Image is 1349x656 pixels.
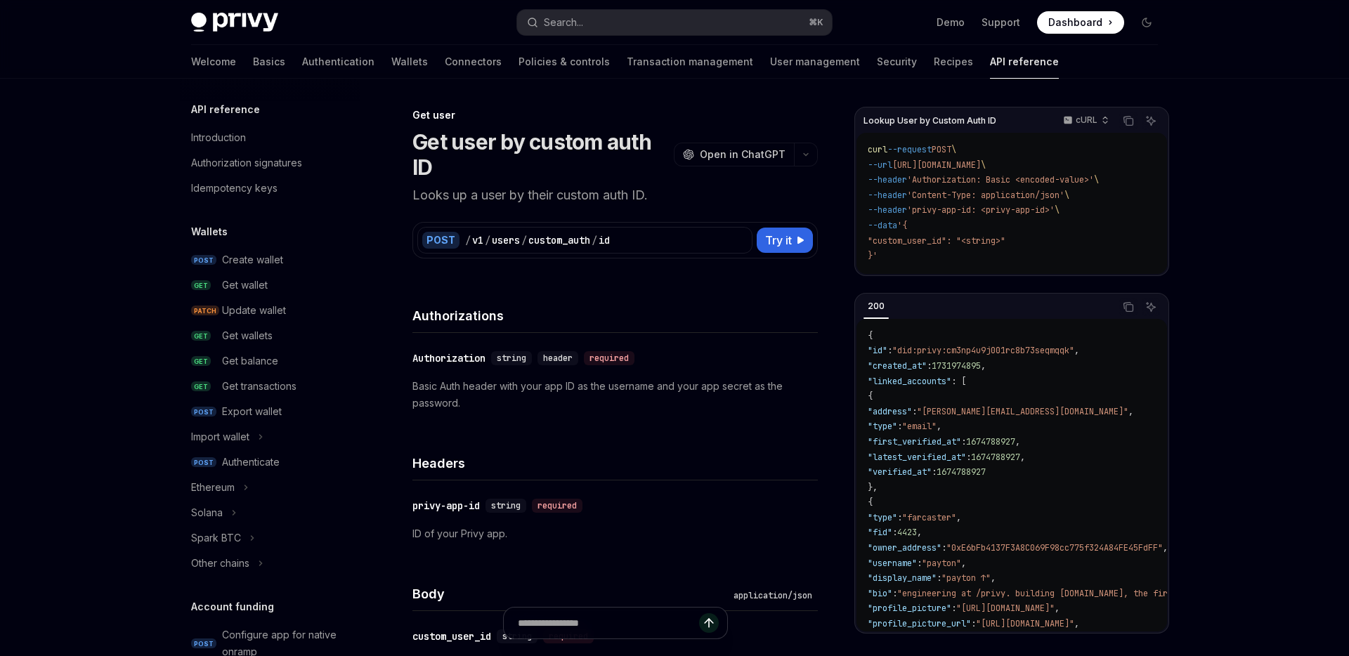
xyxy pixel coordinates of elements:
span: 'Authorization: Basic <encoded-value>' [907,174,1094,185]
a: Policies & controls [519,45,610,79]
a: Introduction [180,125,360,150]
span: "linked_accounts" [868,376,951,387]
span: POST [191,638,216,649]
span: \ [1064,190,1069,201]
button: Spark BTC [180,525,360,551]
a: GETGet wallet [180,273,360,298]
span: GET [191,331,211,341]
a: Security [877,45,917,79]
span: "farcaster" [902,512,956,523]
button: Other chains [180,551,360,576]
span: "0xE6bFb4137F3A8C069F98cc775f324A84FE45FdFF" [946,542,1163,553]
a: Idempotency keys [180,176,360,201]
span: }' [868,250,878,261]
a: User management [770,45,860,79]
span: "owner_address" [868,542,941,553]
span: "fid" [868,527,892,538]
span: "bio" [868,588,892,599]
span: , [1128,406,1133,417]
span: header [543,353,573,364]
a: Transaction management [627,45,753,79]
p: Looks up a user by their custom auth ID. [412,185,818,205]
span: : [912,406,917,417]
span: --request [887,144,932,155]
div: Get wallet [222,277,268,294]
button: Open in ChatGPT [674,143,794,166]
span: \ [951,144,956,155]
span: "payton" [922,558,961,569]
p: ID of your Privy app. [412,525,818,542]
button: Import wallet [180,424,360,450]
div: Authorization signatures [191,155,302,171]
span: : [966,452,971,463]
span: : [927,360,932,372]
span: --url [868,159,892,171]
div: required [532,499,582,513]
div: users [492,233,520,247]
a: Wallets [391,45,428,79]
div: Authenticate [222,454,280,471]
span: string [497,353,526,364]
a: Welcome [191,45,236,79]
a: Dashboard [1037,11,1124,34]
span: "profile_picture" [868,603,951,614]
span: 1674788927 [971,452,1020,463]
h5: Account funding [191,598,274,615]
div: custom_auth [528,233,590,247]
span: \ [981,159,986,171]
div: Idempotency keys [191,180,278,197]
span: "custom_user_id": "<string>" [868,235,1005,247]
span: : [961,436,966,447]
a: API reference [990,45,1059,79]
span: : [917,558,922,569]
button: Send message [699,613,719,633]
p: Basic Auth header with your app ID as the username and your app secret as the password. [412,378,818,412]
button: Ask AI [1142,298,1160,316]
button: cURL [1055,109,1115,133]
span: Try it [765,232,792,249]
a: GETGet balance [180,348,360,374]
div: Get balance [222,353,278,369]
span: : [ [951,376,966,387]
span: Lookup User by Custom Auth ID [864,115,996,126]
span: ⌘ K [809,17,823,28]
span: "email" [902,421,937,432]
input: Ask a question... [518,608,699,638]
a: GETGet transactions [180,374,360,399]
a: Basics [253,45,285,79]
span: , [1074,345,1079,356]
span: "[PERSON_NAME][EMAIL_ADDRESS][DOMAIN_NAME]" [917,406,1128,417]
div: id [599,233,610,247]
span: "username" [868,558,917,569]
span: 1674788927 [966,436,1015,447]
span: --data [868,220,897,231]
span: 4423 [897,527,917,538]
span: "address" [868,406,912,417]
div: Ethereum [191,479,235,496]
div: / [592,233,597,247]
span: --header [868,174,907,185]
span: : [887,345,892,356]
div: Get wallets [222,327,273,344]
span: , [1020,452,1025,463]
span: 1731974895 [932,360,981,372]
span: "verified_at" [868,466,932,478]
span: GET [191,381,211,392]
button: Search...⌘K [517,10,832,35]
a: Support [982,15,1020,29]
span: "profile_picture_url" [868,618,971,629]
button: Copy the contents from the code block [1119,112,1138,130]
span: , [1055,603,1060,614]
span: --header [868,190,907,201]
a: Demo [937,15,965,29]
a: Authorization signatures [180,150,360,176]
div: Get user [412,108,818,122]
a: PATCHUpdate wallet [180,298,360,323]
button: Toggle dark mode [1135,11,1158,34]
div: Update wallet [222,302,286,319]
span: "[URL][DOMAIN_NAME]" [976,618,1074,629]
h5: API reference [191,101,260,118]
span: POST [191,457,216,468]
h4: Authorizations [412,306,818,325]
span: POST [932,144,951,155]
